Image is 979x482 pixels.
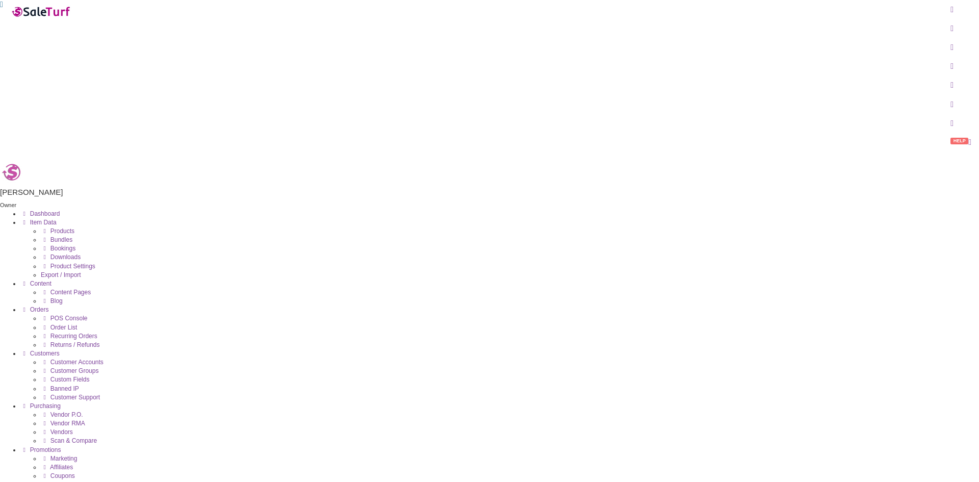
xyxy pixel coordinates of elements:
span: Scan & Compare [50,437,97,444]
span: Content [30,280,51,287]
a: Bundles [41,236,72,243]
span: Dashboard [30,210,60,217]
a: Downloads [41,253,81,261]
span: POS Console [50,315,88,322]
a: POS Console [41,315,87,322]
a: Bookings [41,245,75,252]
span: Downloads [50,253,81,261]
a: HELP [943,133,979,151]
span: Orders [30,306,49,313]
span: Order List [50,324,78,331]
span: Bookings [50,245,75,252]
img: SaleTurf [11,5,72,18]
span: Coupons [50,472,75,479]
span: Affiliates [50,464,73,471]
a: Returns / Refunds [41,341,99,348]
span: Products [50,227,74,235]
span: Banned IP [50,385,79,392]
a: Coupons [41,472,75,479]
span: Customers [30,350,60,357]
span: Customer Accounts [50,359,104,366]
a: Vendor P.O. [41,411,83,418]
span: Bundles [50,236,72,243]
a: Content Pages [41,289,91,296]
span: Recurring Orders [50,333,97,340]
span: Vendor P.O. [50,411,83,418]
a: Customer Accounts [41,359,104,366]
a: Scan & Compare [41,437,97,444]
span: Marketing [50,455,78,462]
a: Recurring Orders [41,333,97,340]
a: Dashboard [20,210,60,217]
a: Banned IP [41,385,79,392]
a: Export / Import [41,271,81,278]
span: Promotions [30,446,61,453]
span: HELP [950,138,968,144]
span: Product Settings [50,263,95,270]
span: Custom Fields [50,376,90,383]
span: Customer Groups [50,367,99,374]
a: Products [41,227,74,235]
a: Order List [41,324,77,331]
span: Returns / Refunds [50,341,100,348]
span: Purchasing [30,402,61,410]
span: Content Pages [50,289,91,296]
a: Vendors [41,428,73,436]
a: Customer Groups [41,367,98,374]
span: Vendor RMA [50,420,85,427]
span: Customer Support [50,394,100,401]
a: Affiliates [41,464,73,471]
a: Custom Fields [41,376,89,383]
span: Vendors [50,428,73,436]
span: Item Data [30,219,57,226]
a: Vendor RMA [41,420,85,427]
span: Blog [50,297,63,305]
